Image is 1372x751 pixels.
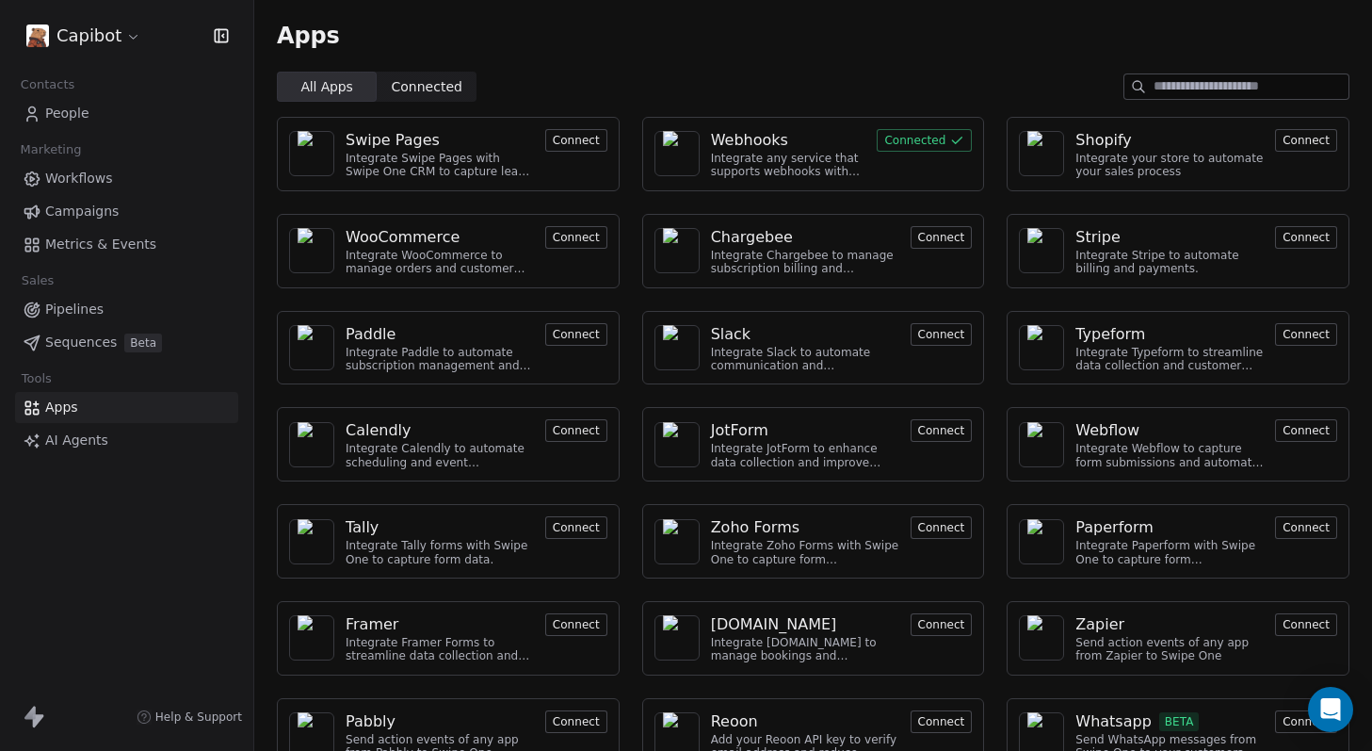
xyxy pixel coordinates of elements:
[277,22,340,50] span: Apps
[15,163,238,194] a: Workflows
[1275,131,1337,149] a: Connect
[545,129,607,152] button: Connect
[289,519,334,564] a: NA
[298,519,326,564] img: NA
[1275,228,1337,246] a: Connect
[711,226,899,249] a: Chargebee
[545,613,607,636] button: Connect
[654,131,700,176] a: NA
[911,615,973,633] a: Connect
[1019,615,1064,661] a: NA
[45,235,156,254] span: Metrics & Events
[711,539,899,566] div: Integrate Zoho Forms with Swipe One to capture form submissions.
[911,613,973,636] button: Connect
[298,228,326,273] img: NA
[1075,710,1264,733] a: WhatsappBETA
[15,294,238,325] a: Pipelines
[346,636,534,663] div: Integrate Framer Forms to streamline data collection and customer engagement.
[911,228,973,246] a: Connect
[45,333,117,352] span: Sequences
[654,519,700,564] a: NA
[711,346,899,373] div: Integrate Slack to automate communication and collaboration.
[346,346,534,373] div: Integrate Paddle to automate subscription management and customer engagement.
[346,323,534,346] a: Paddle
[711,636,899,663] div: Integrate [DOMAIN_NAME] to manage bookings and streamline scheduling.
[711,419,899,442] a: JotForm
[654,422,700,467] a: NA
[298,422,326,467] img: NA
[663,422,691,467] img: NA
[15,425,238,456] a: AI Agents
[911,325,973,343] a: Connect
[663,228,691,273] img: NA
[346,152,534,179] div: Integrate Swipe Pages with Swipe One CRM to capture lead data.
[877,129,972,152] button: Connected
[346,419,534,442] a: Calendly
[545,323,607,346] button: Connect
[26,24,49,47] img: u1872667161_A_friendly_capybara_head_in_profile_view_wearing__decba940-b060-4741-9974-4064764d5f1...
[155,710,242,725] span: Help & Support
[346,419,411,442] div: Calendly
[663,131,691,176] img: NA
[346,226,460,249] div: WooCommerce
[45,398,78,417] span: Apps
[711,323,899,346] a: Slack
[346,539,534,566] div: Integrate Tally forms with Swipe One to capture form data.
[346,249,534,276] div: Integrate WooCommerce to manage orders and customer data
[12,71,83,99] span: Contacts
[911,226,973,249] button: Connect
[346,710,534,733] a: Pabbly
[346,613,398,636] div: Framer
[711,323,751,346] div: Slack
[1075,613,1124,636] div: Zapier
[911,710,973,733] button: Connect
[15,327,238,358] a: SequencesBeta
[711,129,788,152] div: Webhooks
[663,615,691,661] img: NA
[911,518,973,536] a: Connect
[545,325,607,343] a: Connect
[1019,228,1064,273] a: NA
[1075,419,1264,442] a: Webflow
[654,228,700,273] a: NA
[346,129,534,152] a: Swipe Pages
[1075,226,1120,249] div: Stripe
[1075,539,1264,566] div: Integrate Paperform with Swipe One to capture form submissions.
[13,267,62,295] span: Sales
[545,421,607,439] a: Connect
[1027,325,1056,370] img: NA
[1075,442,1264,469] div: Integrate Webflow to capture form submissions and automate customer engagement.
[1075,516,1264,539] a: Paperform
[1075,129,1264,152] a: Shopify
[545,518,607,536] a: Connect
[711,442,899,469] div: Integrate JotForm to enhance data collection and improve customer engagement.
[346,323,395,346] div: Paddle
[911,516,973,539] button: Connect
[298,615,326,661] img: NA
[346,226,534,249] a: WooCommerce
[289,131,334,176] a: NA
[1075,613,1264,636] a: Zapier
[1275,421,1337,439] a: Connect
[1019,325,1064,370] a: NA
[1075,346,1264,373] div: Integrate Typeform to streamline data collection and customer engagement.
[1275,419,1337,442] button: Connect
[711,249,899,276] div: Integrate Chargebee to manage subscription billing and customer data.
[137,710,242,725] a: Help & Support
[545,710,607,733] button: Connect
[56,24,121,48] span: Capibot
[1275,325,1337,343] a: Connect
[545,419,607,442] button: Connect
[1308,687,1353,732] div: Open Intercom Messenger
[13,365,59,393] span: Tools
[711,226,793,249] div: Chargebee
[392,77,462,97] span: Connected
[1075,152,1264,179] div: Integrate your store to automate your sales process
[911,421,973,439] a: Connect
[711,152,866,179] div: Integrate any service that supports webhooks with Swipe One to capture and automate data workflows.
[346,129,440,152] div: Swipe Pages
[1075,636,1264,663] div: Send action events of any app from Zapier to Swipe One
[545,131,607,149] a: Connect
[1075,323,1145,346] div: Typeform
[545,228,607,246] a: Connect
